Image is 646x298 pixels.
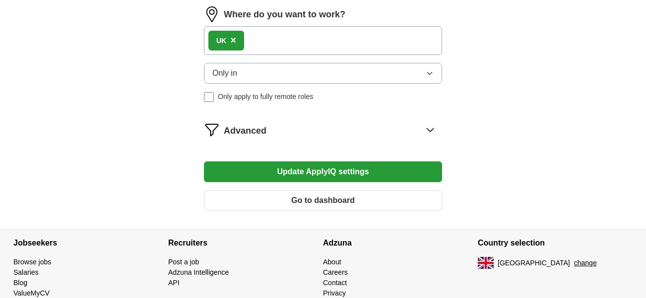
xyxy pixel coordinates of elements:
div: UK [216,36,226,46]
label: Where do you want to work? [224,8,345,21]
a: ValueMyCV [13,289,50,297]
img: UK flag [478,257,494,269]
a: Careers [323,268,348,276]
button: × [230,33,236,48]
input: Only apply to fully remote roles [204,92,214,102]
h4: Country selection [478,229,633,257]
span: × [230,35,236,46]
a: Privacy [323,289,346,297]
span: [GEOGRAPHIC_DATA] [498,258,570,268]
a: About [323,258,341,266]
img: location.png [204,6,220,22]
a: Contact [323,279,347,287]
span: Advanced [224,124,266,138]
img: filter [204,122,220,138]
a: Browse jobs [13,258,51,266]
a: Adzuna Intelligence [168,268,229,276]
a: Salaries [13,268,39,276]
button: change [574,258,597,268]
button: Update ApplyIQ settings [204,161,442,182]
a: Post a job [168,258,199,266]
a: API [168,279,180,287]
span: Only in [212,67,237,79]
button: Only in [204,63,442,84]
a: Blog [13,279,27,287]
button: Go to dashboard [204,190,442,211]
span: Only apply to fully remote roles [218,92,313,102]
